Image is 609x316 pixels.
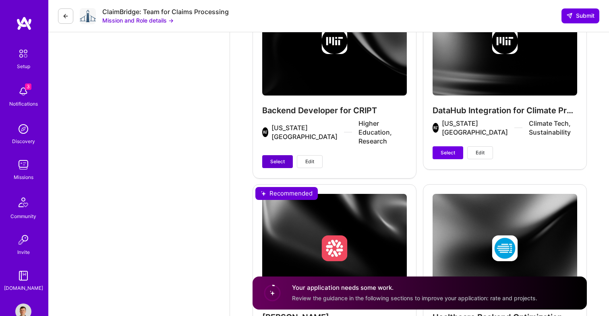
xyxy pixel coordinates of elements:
[4,284,43,292] div: [DOMAIN_NAME]
[270,158,285,165] span: Select
[80,8,96,24] img: Company Logo
[292,284,537,292] h4: Your application needs some work.
[15,45,32,62] img: setup
[15,83,31,100] img: bell
[476,149,485,156] span: Edit
[9,100,38,108] div: Notifications
[16,16,32,31] img: logo
[12,137,35,146] div: Discovery
[17,248,30,256] div: Invite
[62,13,69,19] i: icon LeftArrowDark
[566,12,594,20] span: Submit
[262,155,293,168] button: Select
[292,295,537,301] span: Review the guidance in the following sections to improve your application: rate and projects.
[25,83,31,90] span: 3
[14,173,33,181] div: Missions
[15,268,31,284] img: guide book
[10,212,36,220] div: Community
[14,193,33,212] img: Community
[561,8,599,23] button: Submit
[467,146,493,159] button: Edit
[297,155,323,168] button: Edit
[102,8,229,16] div: ClaimBridge: Team for Claims Processing
[102,16,174,25] button: Mission and Role details →
[433,146,463,159] button: Select
[15,121,31,137] img: discovery
[566,12,573,19] i: icon SendLight
[15,232,31,248] img: Invite
[441,149,455,156] span: Select
[15,157,31,173] img: teamwork
[17,62,30,71] div: Setup
[305,158,314,165] span: Edit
